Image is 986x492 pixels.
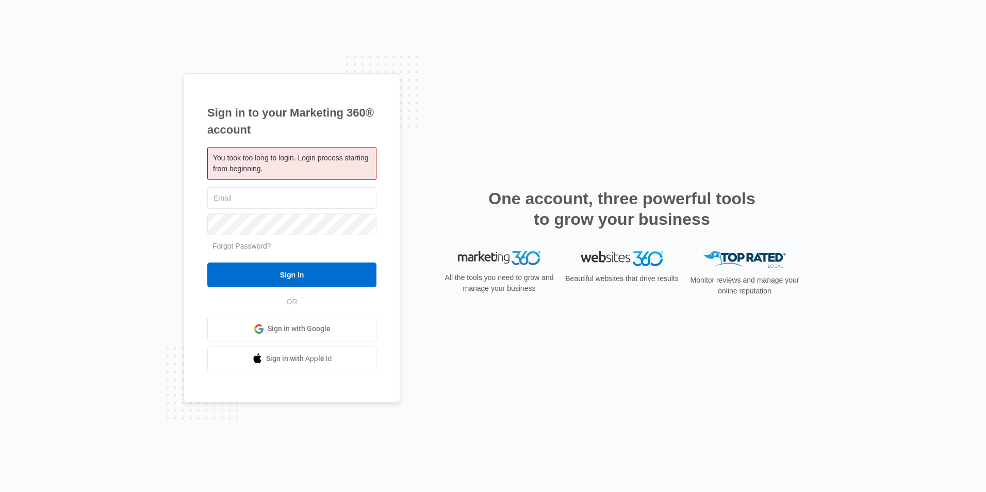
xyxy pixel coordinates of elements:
span: OR [280,297,305,307]
input: Email [207,187,376,209]
input: Sign In [207,263,376,287]
p: Monitor reviews and manage your online reputation [687,275,802,297]
span: Sign in with Apple Id [266,353,332,364]
h1: Sign in to your Marketing 360® account [207,104,376,138]
a: Sign in with Google [207,317,376,341]
h2: One account, three powerful tools to grow your business [485,188,759,229]
p: All the tools you need to grow and manage your business [441,272,557,294]
img: Top Rated Local [703,251,786,268]
a: Forgot Password? [212,242,271,250]
span: Sign in with Google [268,323,331,334]
img: Marketing 360 [458,251,540,266]
span: You took too long to login. Login process starting from beginning. [213,154,368,173]
a: Sign in with Apple Id [207,347,376,371]
p: Beautiful websites that drive results [564,273,680,284]
img: Websites 360 [581,251,663,266]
